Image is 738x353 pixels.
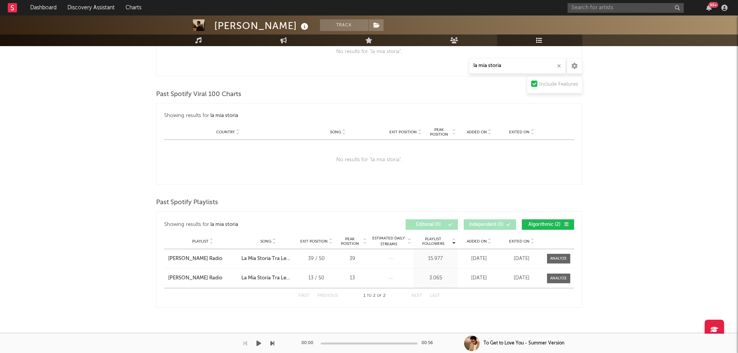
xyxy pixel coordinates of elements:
[467,239,487,244] span: Added On
[214,19,310,32] div: [PERSON_NAME]
[415,237,451,246] span: Playlist Followers
[522,219,574,230] button: Algorithmic(2)
[241,255,295,263] a: La Mia Storia Tra Le Dita
[299,274,334,282] div: 13 / 50
[156,198,218,207] span: Past Spotify Playlists
[415,274,456,282] div: 3.065
[168,255,238,263] a: [PERSON_NAME] Radio
[371,236,407,247] span: Estimated Daily Streams
[460,255,499,263] div: [DATE]
[168,274,238,282] a: [PERSON_NAME] Radio
[539,80,578,89] div: Include Features
[415,255,456,263] div: 15.977
[338,237,362,246] span: Peak Position
[260,239,272,244] span: Song
[330,130,341,134] span: Song
[411,222,446,227] span: Editorial ( 0 )
[164,32,574,72] div: No results for " la mia storia ".
[421,339,437,348] div: 00:56
[320,19,368,31] button: Track
[502,274,541,282] div: [DATE]
[527,222,563,227] span: Algorithmic ( 2 )
[460,274,499,282] div: [DATE]
[709,2,718,8] div: 99 +
[509,239,530,244] span: Exited On
[164,111,369,121] div: Showing results for
[338,274,367,282] div: 13
[411,294,422,298] button: Next
[568,3,684,13] input: Search for artists
[467,130,487,134] span: Added On
[483,340,564,347] div: To Get to Love You - Summer Version
[241,274,295,282] a: La Mia Storia Tra Le Dita
[353,291,396,301] div: 1 2 2
[300,239,328,244] span: Exit Position
[317,294,338,298] button: Previous
[367,294,372,298] span: to
[210,220,238,229] div: la mia storia
[164,140,574,180] div: No results for " la mia storia ".
[338,255,367,263] div: 39
[168,274,222,282] div: [PERSON_NAME] Radio
[502,255,541,263] div: [DATE]
[156,90,241,99] span: Past Spotify Viral 100 Charts
[210,111,238,121] div: la mia storia
[469,58,566,74] input: Search Playlists/Charts
[464,219,516,230] button: Independent(0)
[301,339,317,348] div: 00:00
[469,222,504,227] span: Independent ( 0 )
[509,130,530,134] span: Exited On
[706,5,712,11] button: 99+
[298,294,310,298] button: First
[406,219,458,230] button: Editorial(0)
[427,127,451,137] span: Peak Position
[164,219,369,230] div: Showing results for
[216,130,235,134] span: Country
[389,130,417,134] span: Exit Position
[192,239,208,244] span: Playlist
[430,294,440,298] button: Last
[377,294,382,298] span: of
[299,255,334,263] div: 39 / 50
[168,255,222,263] div: [PERSON_NAME] Radio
